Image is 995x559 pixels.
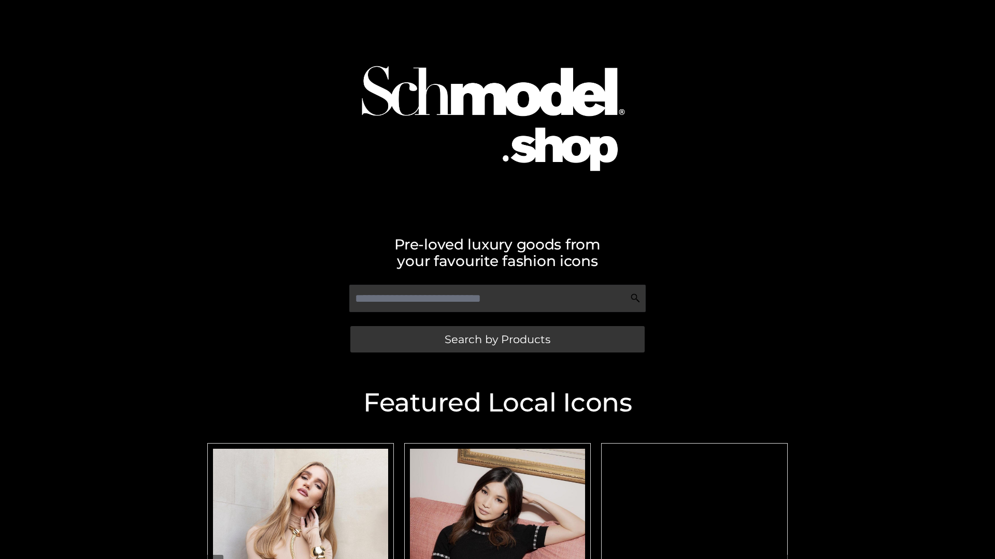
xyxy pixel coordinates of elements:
[445,334,550,345] span: Search by Products
[630,293,641,303] img: Search Icon
[202,390,793,416] h2: Featured Local Icons​
[202,236,793,269] h2: Pre-loved luxury goods from your favourite fashion icons
[350,326,645,352] a: Search by Products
